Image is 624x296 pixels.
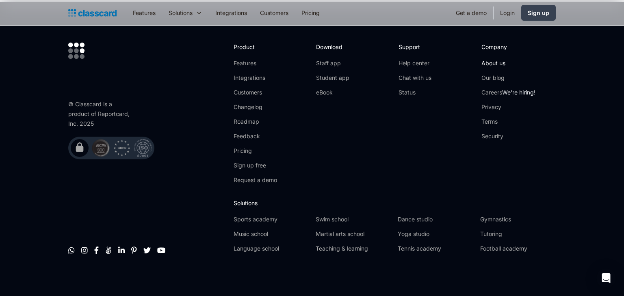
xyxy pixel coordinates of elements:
a: Integrations [234,74,277,82]
a: eBook [316,88,349,97]
a: Chat with us [399,74,431,82]
a: Sports academy [234,215,309,223]
a: Integrations [209,4,253,22]
a: Language school [234,245,309,253]
a:  [143,246,151,254]
a: Features [126,4,162,22]
a:  [131,246,137,254]
a:  [157,246,165,254]
a: Dance studio [398,215,473,223]
a: Pricing [295,4,326,22]
h2: Product [234,43,277,51]
a: Swim school [316,215,391,223]
a: CareersWe're hiring! [481,88,535,97]
div: Sign up [528,9,549,17]
a: About us [481,59,535,67]
div: © Classcard is a product of Reportcard, Inc. 2025 [68,99,133,129]
a: Martial arts school [316,230,391,238]
a:  [118,246,125,254]
a: Customers [253,4,295,22]
a: Sign up free [234,161,277,169]
a: Help center [399,59,431,67]
a: home [68,7,117,19]
span: We're hiring! [502,89,535,96]
div: Open Intercom Messenger [596,268,616,288]
div: Solutions [162,4,209,22]
a: Teaching & learning [316,245,391,253]
h2: Solutions [234,199,556,207]
a: Status [399,88,431,97]
a:  [81,246,88,254]
div: Solutions [169,9,193,17]
a: Roadmap [234,118,277,126]
a: Our blog [481,74,535,82]
a: Request a demo [234,176,277,184]
h2: Support [399,43,431,51]
a:  [94,246,99,254]
a: Features [234,59,277,67]
a: Music school [234,230,309,238]
a: Terms [481,118,535,126]
a: Football academy [480,245,556,253]
a: Gymnastics [480,215,556,223]
a: Sign up [521,5,556,21]
a: Changelog [234,103,277,111]
a: Staff app [316,59,349,67]
a: Customers [234,88,277,97]
h2: Company [481,43,535,51]
a: Tennis academy [398,245,473,253]
a: Privacy [481,103,535,111]
a:  [105,246,112,254]
a: Security [481,132,535,140]
a: Login [494,4,521,22]
a: Pricing [234,147,277,155]
a:  [68,246,75,254]
a: Yoga studio [398,230,473,238]
a: Tutoring [480,230,556,238]
a: Student app [316,74,349,82]
a: Feedback [234,132,277,140]
h2: Download [316,43,349,51]
a: Get a demo [449,4,493,22]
